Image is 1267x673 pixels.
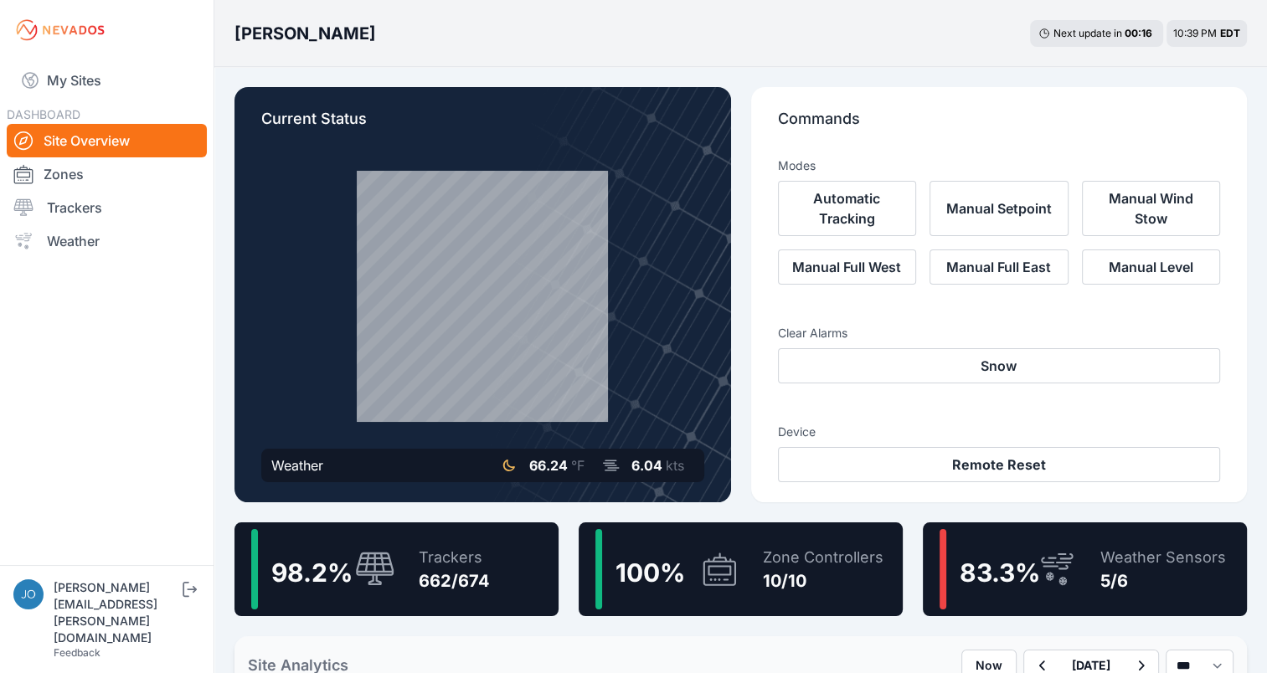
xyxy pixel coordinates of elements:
[1220,27,1240,39] span: EDT
[1082,181,1221,236] button: Manual Wind Stow
[7,124,207,157] a: Site Overview
[631,457,662,474] span: 6.04
[7,157,207,191] a: Zones
[234,22,376,45] h3: [PERSON_NAME]
[778,157,816,174] h3: Modes
[615,557,685,588] span: 100 %
[571,457,585,474] span: °F
[271,455,323,475] div: Weather
[579,522,903,616] a: 100%Zone Controllers10/10
[7,107,80,121] span: DASHBOARD
[778,107,1221,144] p: Commands
[1173,27,1217,39] span: 10:39 PM
[778,424,1221,440] h3: Device
[930,181,1069,236] button: Manual Setpoint
[234,522,559,616] a: 98.2%Trackers662/674
[419,546,490,569] div: Trackers
[234,12,376,55] nav: Breadcrumb
[261,107,704,144] p: Current Status
[1125,27,1155,40] div: 00 : 16
[1100,546,1226,569] div: Weather Sensors
[778,181,917,236] button: Automatic Tracking
[13,17,107,44] img: Nevados
[778,249,917,285] button: Manual Full West
[666,457,684,474] span: kts
[763,546,883,569] div: Zone Controllers
[7,224,207,258] a: Weather
[419,569,490,593] div: 662/674
[1053,27,1122,39] span: Next update in
[930,249,1069,285] button: Manual Full East
[778,348,1221,383] button: Snow
[1082,249,1221,285] button: Manual Level
[54,646,100,659] a: Feedback
[529,457,568,474] span: 66.24
[763,569,883,593] div: 10/10
[1100,569,1226,593] div: 5/6
[7,60,207,100] a: My Sites
[7,191,207,224] a: Trackers
[960,557,1040,588] span: 83.3 %
[271,557,353,588] span: 98.2 %
[13,579,44,609] img: joe.bollinger@nevados.solar
[778,447,1221,482] button: Remote Reset
[778,325,1221,342] h3: Clear Alarms
[923,522,1247,616] a: 83.3%Weather Sensors5/6
[54,579,179,646] div: [PERSON_NAME][EMAIL_ADDRESS][PERSON_NAME][DOMAIN_NAME]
